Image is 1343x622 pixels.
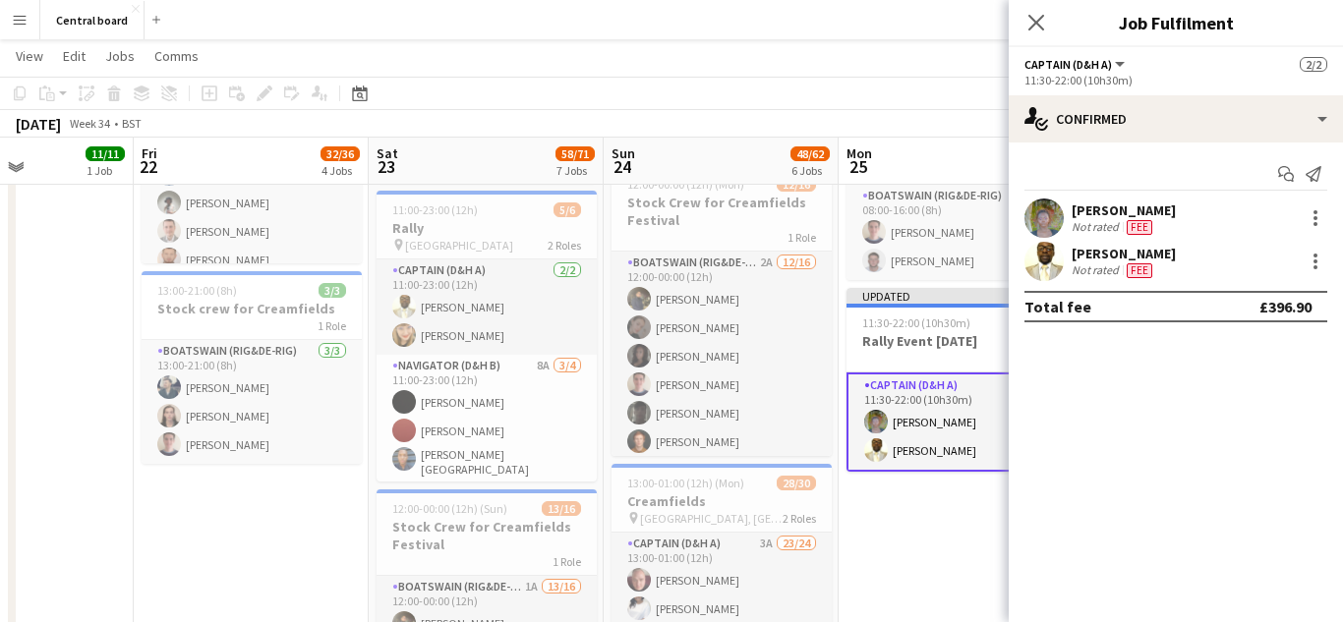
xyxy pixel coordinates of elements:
[146,43,206,69] a: Comms
[847,372,1067,472] app-card-role: Captain (D&H A)2/211:30-22:00 (10h30m)[PERSON_NAME][PERSON_NAME]
[142,300,362,317] h3: Stock crew for Creamfields
[377,355,597,513] app-card-role: Navigator (D&H B)8A3/411:00-23:00 (12h)[PERSON_NAME][PERSON_NAME][PERSON_NAME][GEOGRAPHIC_DATA]
[16,114,61,134] div: [DATE]
[1300,57,1327,72] span: 2/2
[8,43,51,69] a: View
[555,146,595,161] span: 58/71
[1024,73,1327,87] div: 11:30-22:00 (10h30m)
[627,476,744,490] span: 13:00-01:00 (12h) (Mon)
[640,511,783,526] span: [GEOGRAPHIC_DATA], [GEOGRAPHIC_DATA]
[86,146,125,161] span: 11/11
[862,315,970,330] span: 11:30-22:00 (10h30m)
[1009,95,1343,142] div: Confirmed
[783,511,816,526] span: 2 Roles
[1127,220,1152,235] span: Fee
[1072,219,1123,235] div: Not rated
[788,230,816,245] span: 1 Role
[157,283,237,298] span: 13:00-21:00 (8h)
[392,202,478,217] span: 11:00-23:00 (12h)
[612,165,832,456] app-job-card: 12:00-00:00 (12h) (Mon)12/16Stock Crew for Creamfields Festival1 RoleBoatswain (rig&de-rig)2A12/1...
[40,1,145,39] button: Central board
[612,492,832,510] h3: Creamfields
[87,163,124,178] div: 1 Job
[847,288,1067,472] app-job-card: Updated11:30-22:00 (10h30m)2/2Rally Event [DATE]1 RoleCaptain (D&H A)2/211:30-22:00 (10h30m)[PERS...
[122,116,142,131] div: BST
[847,185,1067,280] app-card-role: Boatswain (rig&de-rig)2/208:00-16:00 (8h)[PERSON_NAME][PERSON_NAME]
[321,163,359,178] div: 4 Jobs
[1072,262,1123,278] div: Not rated
[1127,263,1152,278] span: Fee
[374,155,398,178] span: 23
[542,501,581,516] span: 13/16
[1072,201,1176,219] div: [PERSON_NAME]
[139,155,157,178] span: 22
[554,202,581,217] span: 5/6
[142,144,157,162] span: Fri
[377,144,398,162] span: Sat
[377,259,597,355] app-card-role: Captain (D&H A)2/211:00-23:00 (12h)[PERSON_NAME][PERSON_NAME]
[844,155,872,178] span: 25
[612,194,832,229] h3: Stock Crew for Creamfields Festival
[790,146,830,161] span: 48/62
[321,146,360,161] span: 32/36
[1072,245,1176,262] div: [PERSON_NAME]
[1024,57,1128,72] button: Captain (D&H A)
[142,271,362,464] app-job-card: 13:00-21:00 (8h)3/3Stock crew for Creamfields1 RoleBoatswain (rig&de-rig)3/313:00-21:00 (8h)[PERS...
[1123,262,1156,278] div: Crew has different fees then in role
[777,476,816,490] span: 28/30
[377,219,597,237] h3: Rally
[1123,219,1156,235] div: Crew has different fees then in role
[142,340,362,464] app-card-role: Boatswain (rig&de-rig)3/313:00-21:00 (8h)[PERSON_NAME][PERSON_NAME][PERSON_NAME]
[392,501,507,516] span: 12:00-00:00 (12h) (Sun)
[319,283,346,298] span: 3/3
[847,144,872,162] span: Mon
[65,116,114,131] span: Week 34
[154,47,199,65] span: Comms
[97,43,143,69] a: Jobs
[609,155,635,178] span: 24
[377,191,597,481] app-job-card: 11:00-23:00 (12h)5/6Rally [GEOGRAPHIC_DATA]2 RolesCaptain (D&H A)2/211:00-23:00 (12h)[PERSON_NAME...
[612,144,635,162] span: Sun
[1009,10,1343,35] h3: Job Fulfilment
[791,163,829,178] div: 6 Jobs
[405,238,513,253] span: [GEOGRAPHIC_DATA]
[318,318,346,333] span: 1 Role
[16,47,43,65] span: View
[105,47,135,65] span: Jobs
[55,43,93,69] a: Edit
[63,47,86,65] span: Edit
[548,238,581,253] span: 2 Roles
[377,518,597,553] h3: Stock Crew for Creamfields Festival
[553,554,581,569] span: 1 Role
[556,163,594,178] div: 7 Jobs
[1259,297,1312,316] div: £396.90
[847,288,1067,304] div: Updated
[847,116,1067,280] app-job-card: 08:00-16:00 (8h)2/2Stock crew Creamfields1 RoleBoatswain (rig&de-rig)2/208:00-16:00 (8h)[PERSON_N...
[847,332,1067,350] h3: Rally Event [DATE]
[1024,297,1091,316] div: Total fee
[1024,57,1112,72] span: Captain (D&H A)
